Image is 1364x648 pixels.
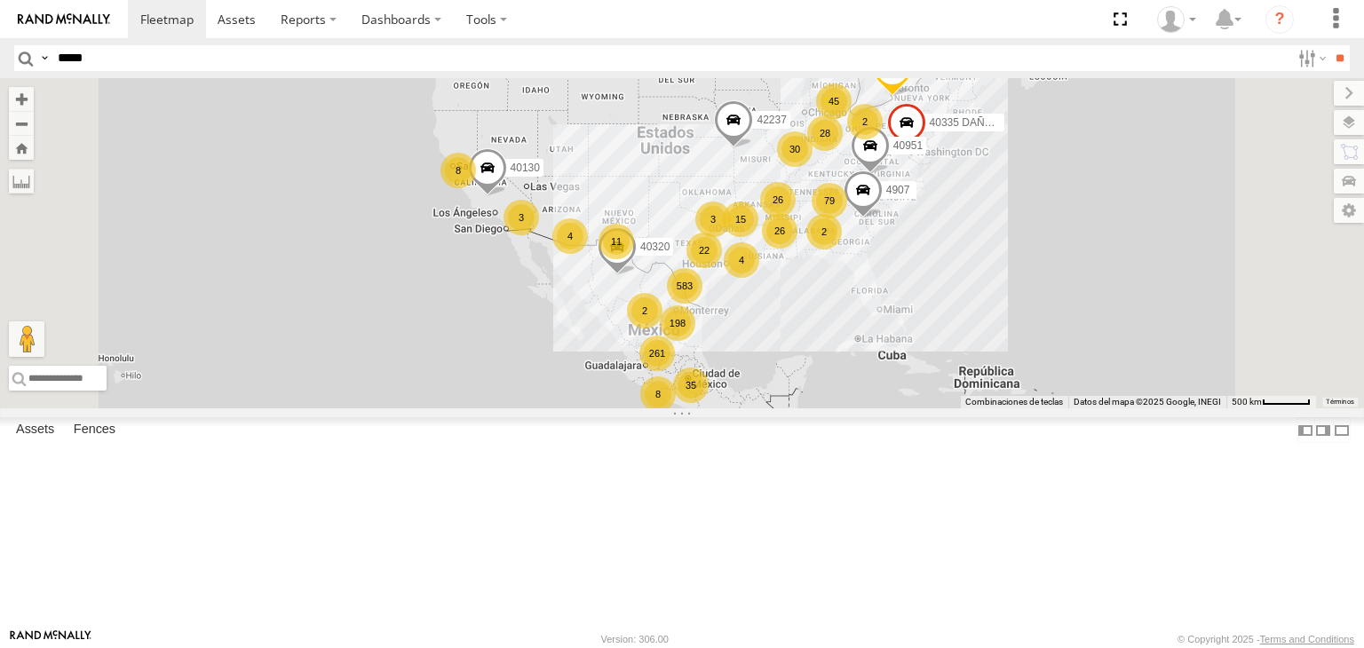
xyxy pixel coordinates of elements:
[504,200,539,235] div: 3
[762,213,797,249] div: 26
[760,182,796,217] div: 26
[1226,396,1316,408] button: Escala del mapa: 500 km por 51 píxeles
[10,630,91,648] a: Visit our Website
[9,87,34,111] button: Zoom in
[930,116,1008,129] span: 40335 DAÑADO
[1326,399,1354,406] a: Términos (se abre en una nueva pestaña)
[757,114,786,126] span: 42237
[1074,397,1221,407] span: Datos del mapa ©2025 Google, INEGI
[1260,634,1354,644] a: Terms and Conditions
[37,45,52,71] label: Search Query
[673,367,709,403] div: 35
[9,111,34,136] button: Zoom out
[812,183,847,218] div: 79
[1297,417,1314,443] label: Dock Summary Table to the Left
[640,376,676,412] div: 8
[7,418,63,443] label: Assets
[9,169,34,194] label: Measure
[847,104,883,139] div: 2
[599,224,634,259] div: 11
[9,136,34,160] button: Zoom Home
[965,396,1063,408] button: Combinaciones de teclas
[1151,6,1202,33] div: Angel Dominguez
[1232,397,1262,407] span: 500 km
[806,214,842,249] div: 2
[511,162,540,174] span: 40130
[640,241,670,253] span: 40320
[1333,417,1351,443] label: Hide Summary Table
[816,83,852,119] div: 45
[1334,198,1364,223] label: Map Settings
[9,321,44,357] button: Arrastra al hombrecito al mapa para abrir Street View
[639,336,675,371] div: 261
[695,202,731,237] div: 3
[893,139,923,152] span: 40951
[1291,45,1329,71] label: Search Filter Options
[686,233,722,268] div: 22
[627,293,662,328] div: 2
[65,418,124,443] label: Fences
[667,268,702,304] div: 583
[440,153,476,188] div: 8
[552,218,588,254] div: 4
[18,13,110,26] img: rand-logo.svg
[1265,5,1294,34] i: ?
[886,184,910,196] span: 4907
[660,305,695,341] div: 198
[1314,417,1332,443] label: Dock Summary Table to the Right
[1178,634,1354,644] div: © Copyright 2025 -
[777,131,813,167] div: 30
[723,202,758,237] div: 15
[807,115,843,151] div: 28
[724,242,759,278] div: 4
[601,634,669,644] div: Version: 306.00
